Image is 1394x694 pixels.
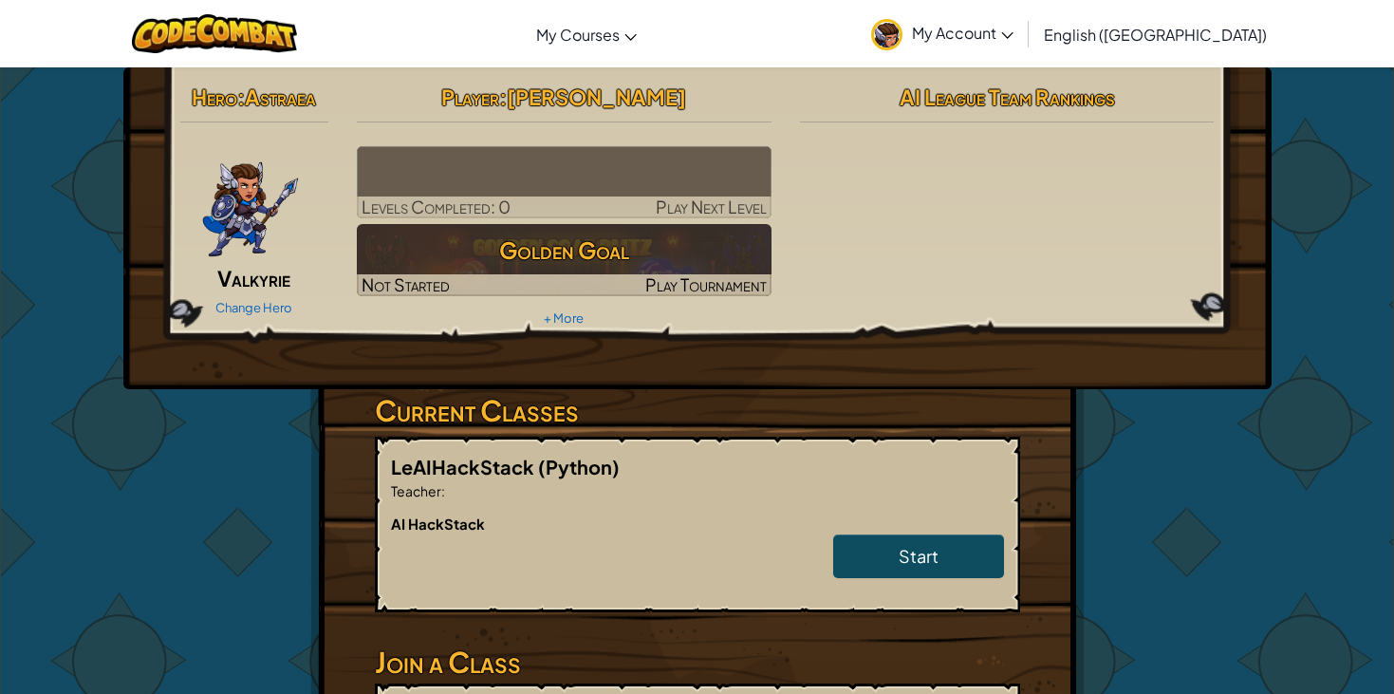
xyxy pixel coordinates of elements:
span: Start [899,545,939,567]
span: AI League Team Rankings [900,84,1115,110]
a: English ([GEOGRAPHIC_DATA]) [1034,9,1276,60]
span: [PERSON_NAME] [507,84,686,110]
a: Start [833,535,1004,578]
span: : [237,84,245,110]
img: CodeCombat logo [132,14,298,53]
img: Golden Goal [357,224,771,296]
a: Change Hero [215,300,292,315]
h3: Join a Class [375,641,1020,684]
span: Teacher [391,482,441,499]
img: ValkyriePose.png [201,146,300,260]
a: Play Next Level [357,146,771,218]
h3: Golden Goal [357,229,771,272]
a: My Courses [527,9,646,60]
span: Play Tournament [645,273,767,295]
span: Levels Completed: 0 [362,196,511,217]
h3: Current Classes [375,389,1020,432]
span: English ([GEOGRAPHIC_DATA]) [1044,25,1267,45]
span: My Courses [536,25,620,45]
span: Player [441,84,499,110]
span: My Account [912,23,1013,43]
span: AI HackStack [391,515,485,533]
span: Not Started [362,273,450,295]
span: LeAIHackStack [391,455,538,478]
span: Valkyrie [217,265,290,291]
img: avatar [871,19,902,50]
span: : [441,482,445,499]
a: My Account [862,4,1023,64]
span: Play Next Level [656,196,767,217]
a: + More [544,310,584,326]
span: : [499,84,507,110]
span: Hero [192,84,237,110]
span: (Python) [538,455,620,478]
span: Astraea [245,84,316,110]
a: Golden GoalNot StartedPlay Tournament [357,224,771,296]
